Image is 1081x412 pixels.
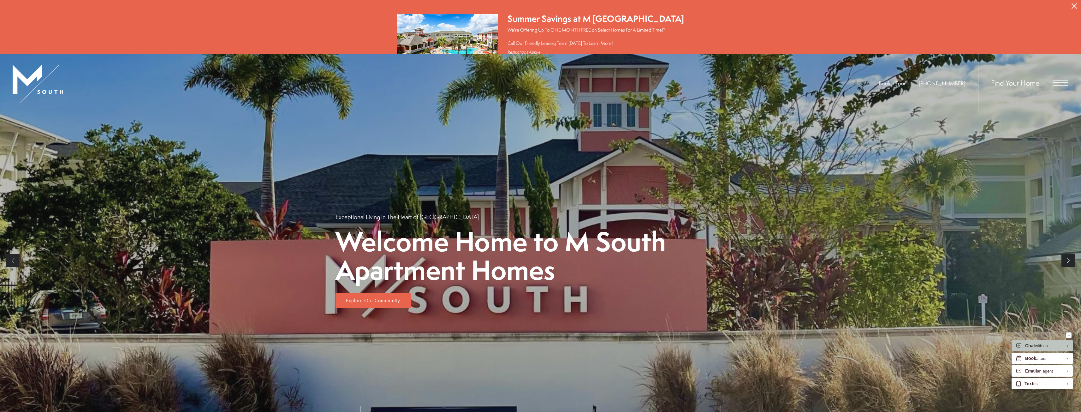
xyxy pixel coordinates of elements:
[1053,80,1068,86] button: Open Menu
[336,213,479,221] p: Exceptional Living in The Heart of [GEOGRAPHIC_DATA]
[508,13,684,25] div: Summer Savings at M [GEOGRAPHIC_DATA]
[346,297,400,304] span: Explore Our Community
[991,78,1039,88] a: Find Your Home
[6,254,20,267] a: Previous
[336,227,746,284] p: Welcome Home to M South Apartment Homes
[13,65,63,103] img: MSouth
[1061,254,1075,267] a: Next
[879,80,906,87] a: Book a Tour
[397,14,498,73] img: Summer Savings at M South Apartments
[508,27,684,46] p: We're Offering Up To ONE MONTH FREE on Select Homes For A Limited Time!* Call Our Friendly Leasin...
[336,293,411,308] a: Explore Our Community
[919,80,965,87] a: Call Us at 813-570-8014
[508,50,684,55] div: Restrictions Apply!
[919,80,965,87] span: [PHONE_NUMBER]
